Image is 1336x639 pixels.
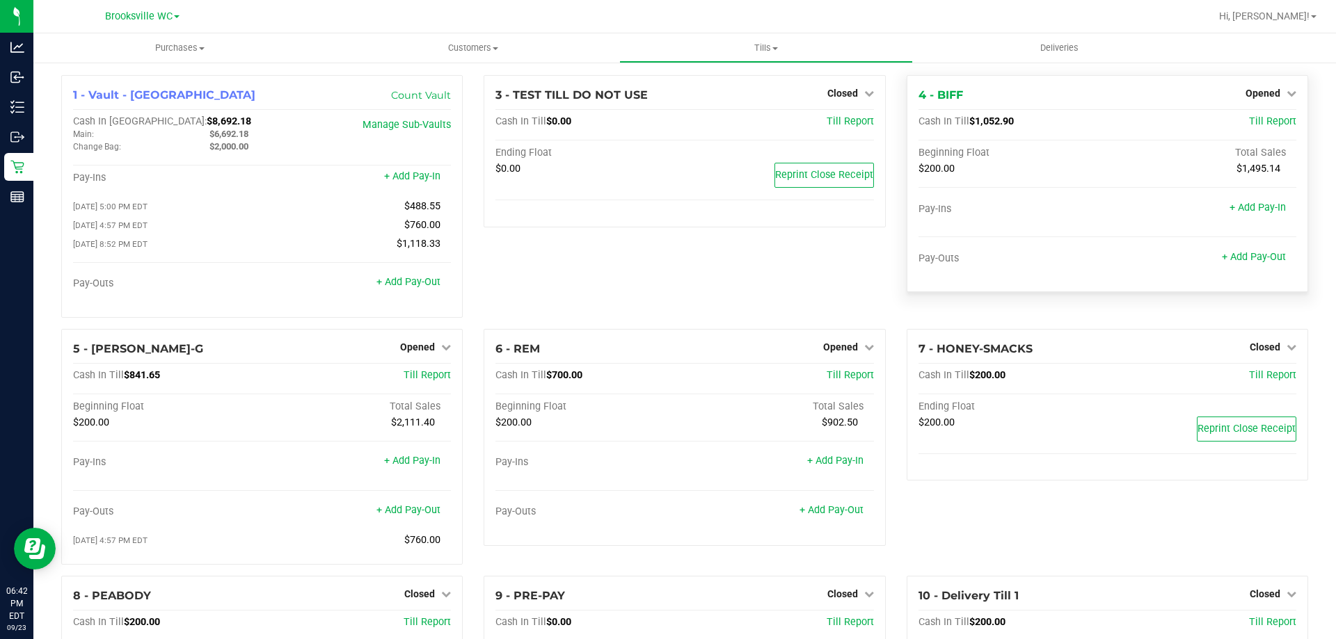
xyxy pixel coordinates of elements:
[827,115,874,127] a: Till Report
[495,115,546,127] span: Cash In Till
[774,163,874,188] button: Reprint Close Receipt
[1236,163,1280,175] span: $1,495.14
[775,169,873,181] span: Reprint Close Receipt
[913,33,1206,63] a: Deliveries
[73,220,148,230] span: [DATE] 4:57 PM EDT
[800,504,864,516] a: + Add Pay-Out
[546,115,571,127] span: $0.00
[33,33,326,63] a: Purchases
[391,416,435,428] span: $2,111.40
[1250,341,1280,353] span: Closed
[969,616,1005,628] span: $200.00
[918,616,969,628] span: Cash In Till
[1222,251,1286,263] a: + Add Pay-Out
[495,456,685,469] div: Pay-Ins
[376,504,440,516] a: + Add Pay-Out
[10,100,24,114] inline-svg: Inventory
[73,172,262,184] div: Pay-Ins
[73,88,255,102] span: 1 - Vault - [GEOGRAPHIC_DATA]
[1250,588,1280,599] span: Closed
[1198,423,1296,435] span: Reprint Close Receipt
[209,129,248,139] span: $6,692.18
[495,369,546,381] span: Cash In Till
[404,616,451,628] span: Till Report
[969,369,1005,381] span: $200.00
[10,130,24,144] inline-svg: Outbound
[73,202,148,211] span: [DATE] 5:00 PM EDT
[918,115,969,127] span: Cash In Till
[73,505,262,518] div: Pay-Outs
[495,163,520,175] span: $0.00
[262,401,452,413] div: Total Sales
[1107,147,1296,159] div: Total Sales
[207,115,251,127] span: $8,692.18
[969,115,1014,127] span: $1,052.90
[822,416,858,428] span: $902.50
[823,341,858,353] span: Opened
[918,369,969,381] span: Cash In Till
[327,42,619,54] span: Customers
[404,534,440,546] span: $760.00
[105,10,173,22] span: Brooksville WC
[10,70,24,84] inline-svg: Inbound
[827,88,858,99] span: Closed
[827,588,858,599] span: Closed
[1197,416,1296,442] button: Reprint Close Receipt
[1249,369,1296,381] a: Till Report
[620,42,912,54] span: Tills
[1219,10,1310,22] span: Hi, [PERSON_NAME]!
[495,416,532,428] span: $200.00
[495,401,685,413] div: Beginning Float
[404,369,451,381] a: Till Report
[1249,115,1296,127] a: Till Report
[124,616,160,628] span: $200.00
[14,528,56,569] iframe: Resource center
[384,455,440,467] a: + Add Pay-In
[10,40,24,54] inline-svg: Analytics
[495,589,565,602] span: 9 - PRE-PAY
[73,589,151,602] span: 8 - PEABODY
[73,401,262,413] div: Beginning Float
[1246,88,1280,99] span: Opened
[1230,202,1286,213] a: + Add Pay-In
[807,455,864,467] a: + Add Pay-In
[827,369,874,381] a: Till Report
[33,42,326,54] span: Purchases
[918,203,1108,216] div: Pay-Ins
[1021,42,1097,54] span: Deliveries
[918,88,963,102] span: 4 - BIFF
[546,369,582,381] span: $700.00
[404,200,440,212] span: $488.55
[376,276,440,288] a: + Add Pay-Out
[619,33,912,63] a: Tills
[391,89,451,102] a: Count Vault
[918,401,1108,413] div: Ending Float
[495,88,648,102] span: 3 - TEST TILL DO NOT USE
[10,190,24,204] inline-svg: Reports
[685,401,874,413] div: Total Sales
[73,277,262,290] div: Pay-Outs
[10,160,24,174] inline-svg: Retail
[918,252,1108,265] div: Pay-Outs
[397,238,440,250] span: $1,118.33
[73,142,121,152] span: Change Bag:
[827,616,874,628] a: Till Report
[495,342,540,355] span: 6 - REM
[73,456,262,469] div: Pay-Ins
[918,416,955,428] span: $200.00
[404,588,435,599] span: Closed
[73,342,203,355] span: 5 - [PERSON_NAME]-G
[73,115,207,127] span: Cash In [GEOGRAPHIC_DATA]:
[73,416,109,428] span: $200.00
[73,239,148,249] span: [DATE] 8:52 PM EDT
[363,119,451,131] a: Manage Sub-Vaults
[124,369,160,381] span: $841.65
[326,33,619,63] a: Customers
[1249,616,1296,628] a: Till Report
[918,163,955,175] span: $200.00
[495,616,546,628] span: Cash In Till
